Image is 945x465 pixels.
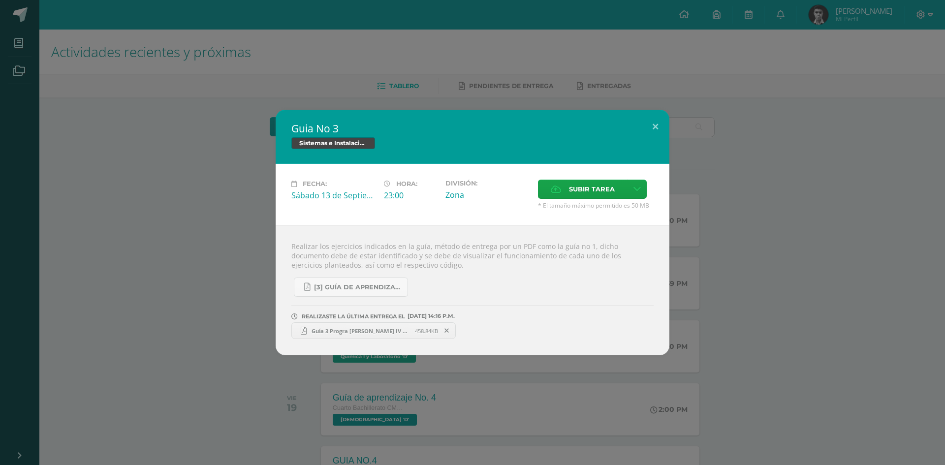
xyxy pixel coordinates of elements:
button: Close (Esc) [641,110,669,143]
span: * El tamaño máximo permitido es 50 MB [538,201,654,210]
span: Hora: [396,180,417,187]
div: Zona [445,189,530,200]
span: [3] Guía de Aprendizaje - Sistemas e Instalación de Software.pdf [314,283,403,291]
a: [3] Guía de Aprendizaje - Sistemas e Instalación de Software.pdf [294,278,408,297]
span: Guía 3 Progra [PERSON_NAME] IV Bachillerato D 21.pdf [307,327,415,335]
span: Fecha: [303,180,327,187]
div: Realizar los ejercicios indicados en la guía, método de entrega por un PDF como la guía no 1, dic... [276,225,669,355]
span: Sistemas e Instalación de Software (Desarrollo de Software) [291,137,375,149]
div: 23:00 [384,190,438,201]
label: División: [445,180,530,187]
span: REALIZASTE LA ÚLTIMA ENTREGA EL [302,313,405,320]
h2: Guia No 3 [291,122,654,135]
a: Guía 3 Progra [PERSON_NAME] IV Bachillerato D 21.pdf 458.84KB [291,322,456,339]
span: Subir tarea [569,180,615,198]
span: 458.84KB [415,327,438,335]
div: Sábado 13 de Septiembre [291,190,376,201]
span: Remover entrega [439,325,455,336]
